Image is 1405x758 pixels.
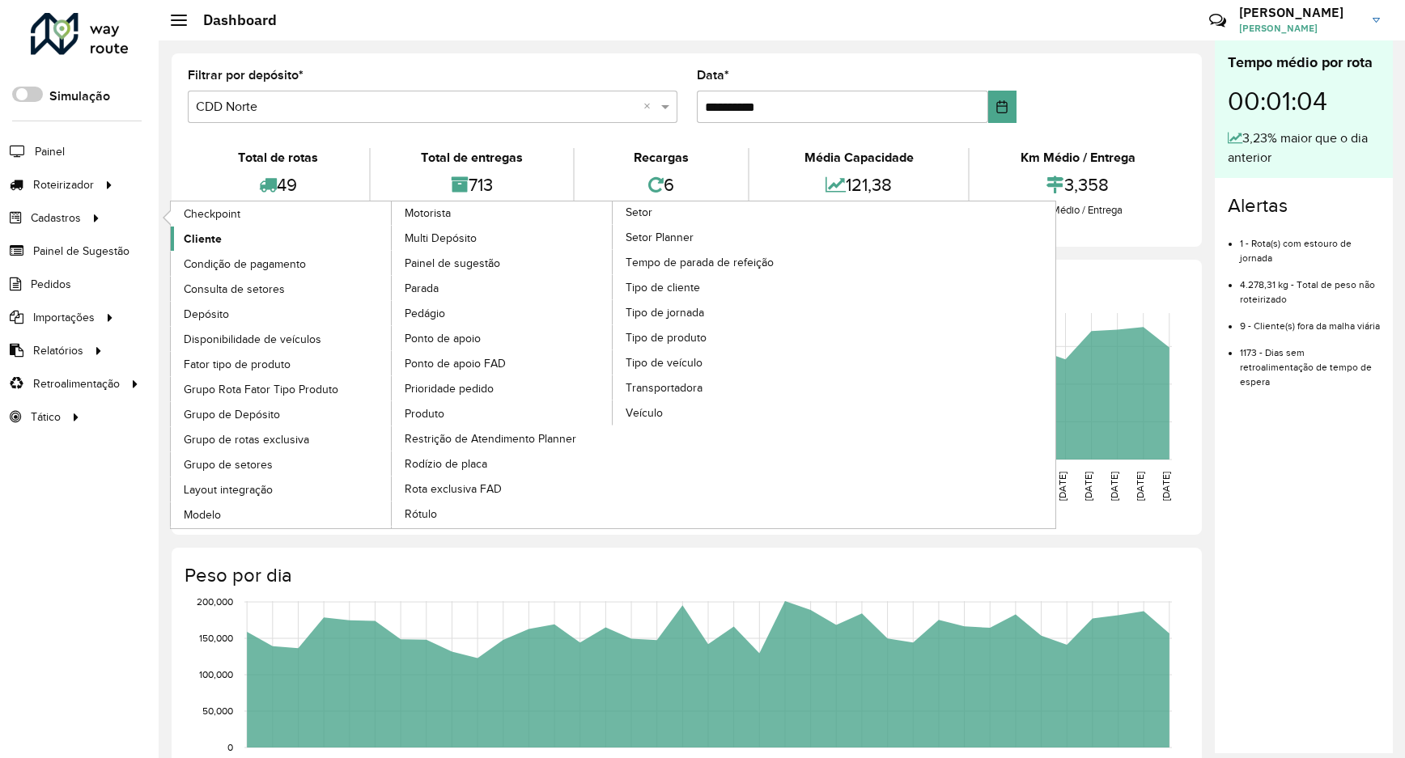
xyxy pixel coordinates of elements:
a: Condição de pagamento [171,252,393,276]
a: Rótulo [392,502,613,526]
div: Km Médio / Entrega [974,148,1182,167]
a: Setor Planner [613,225,834,249]
span: Restrição de Atendimento Planner [405,430,576,447]
a: Motorista [171,201,613,528]
div: Média Capacidade [753,148,965,167]
span: Rótulo [405,506,437,523]
span: Relatórios [33,342,83,359]
li: 4.278,31 kg - Total de peso não roteirizado [1240,265,1380,307]
text: 200,000 [197,596,233,607]
span: Layout integração [184,481,273,498]
a: Contato Rápido [1200,3,1235,38]
span: [PERSON_NAME] [1239,21,1360,36]
text: [DATE] [1161,472,1171,501]
text: 0 [227,742,233,752]
h3: [PERSON_NAME] [1239,5,1360,20]
div: Recargas [579,148,744,167]
span: Condição de pagamento [184,256,306,273]
a: Tipo de veículo [613,350,834,375]
button: Choose Date [988,91,1016,123]
span: Cliente [184,231,222,248]
text: 100,000 [199,669,233,680]
label: Filtrar por depósito [188,66,303,85]
span: Clear all [643,97,657,116]
div: 49 [192,167,365,202]
span: Pedágio [405,305,445,322]
a: Ponto de apoio [392,326,613,350]
text: [DATE] [1135,472,1145,501]
a: Multi Depósito [392,226,613,250]
a: Disponibilidade de veículos [171,327,393,351]
span: Transportadora [626,379,702,396]
span: Tipo de veículo [626,354,702,371]
span: Depósito [184,306,229,323]
span: Grupo Rota Fator Tipo Produto [184,381,338,398]
span: Produto [405,405,444,422]
span: Painel de Sugestão [33,243,129,260]
span: Ponto de apoio [405,330,481,347]
a: Modelo [171,502,393,527]
div: Tempo médio por rota [1228,52,1380,74]
div: 6 [579,167,744,202]
a: Grupo de setores [171,452,393,476]
span: Retroalimentação [33,375,120,392]
a: Produto [392,401,613,426]
span: Importações [33,309,95,326]
div: 121,38 [753,167,965,202]
span: Rota exclusiva FAD [405,481,502,498]
a: Pedágio [392,301,613,325]
a: Consulta de setores [171,277,393,301]
span: Fator tipo de produto [184,356,291,373]
a: Layout integração [171,477,393,502]
span: Parada [405,280,439,297]
text: [DATE] [1083,472,1093,501]
label: Simulação [49,87,110,106]
span: Grupo de rotas exclusiva [184,431,309,448]
span: Grupo de Depósito [184,406,280,423]
text: [DATE] [1109,472,1119,501]
h4: Peso por dia [185,564,1186,587]
a: Restrição de Atendimento Planner [392,426,613,451]
div: Total de entregas [375,148,570,167]
span: Motorista [405,205,451,222]
text: 150,000 [199,633,233,643]
a: Grupo de rotas exclusiva [171,427,393,451]
a: Painel de sugestão [392,251,613,275]
span: Painel [35,143,65,160]
h2: Dashboard [187,11,277,29]
span: Cadastros [31,210,81,227]
a: Setor [392,201,834,528]
span: Rodízio de placa [405,455,487,472]
span: Ponto de apoio FAD [405,355,506,372]
a: Prioridade pedido [392,376,613,400]
span: Tipo de produto [626,329,707,346]
span: Consulta de setores [184,281,285,298]
span: Roteirizador [33,176,94,193]
span: Modelo [184,506,221,523]
span: Veículo [626,404,663,421]
a: Rota exclusiva FAD [392,476,613,501]
a: Grupo de Depósito [171,402,393,426]
span: Disponibilidade de veículos [184,331,321,348]
a: Veículo [613,400,834,425]
span: Tático [31,409,61,426]
li: 1 - Rota(s) com estouro de jornada [1240,224,1380,265]
div: 3,358 [974,167,1182,202]
span: Setor [626,204,652,221]
span: Grupo de setores [184,456,273,473]
a: Transportadora [613,375,834,400]
a: Tempo de parada de refeição [613,250,834,274]
a: Fator tipo de produto [171,352,393,376]
a: Tipo de cliente [613,275,834,299]
span: Painel de sugestão [405,255,500,272]
a: Cliente [171,227,393,251]
a: Tipo de jornada [613,300,834,324]
a: Tipo de produto [613,325,834,349]
a: Checkpoint [171,201,393,226]
span: Checkpoint [184,205,240,222]
span: Multi Depósito [405,230,477,247]
a: Rodízio de placa [392,451,613,476]
li: 9 - Cliente(s) fora da malha viária [1240,307,1380,333]
span: Tipo de cliente [626,279,700,296]
div: Total de rotas [192,148,365,167]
